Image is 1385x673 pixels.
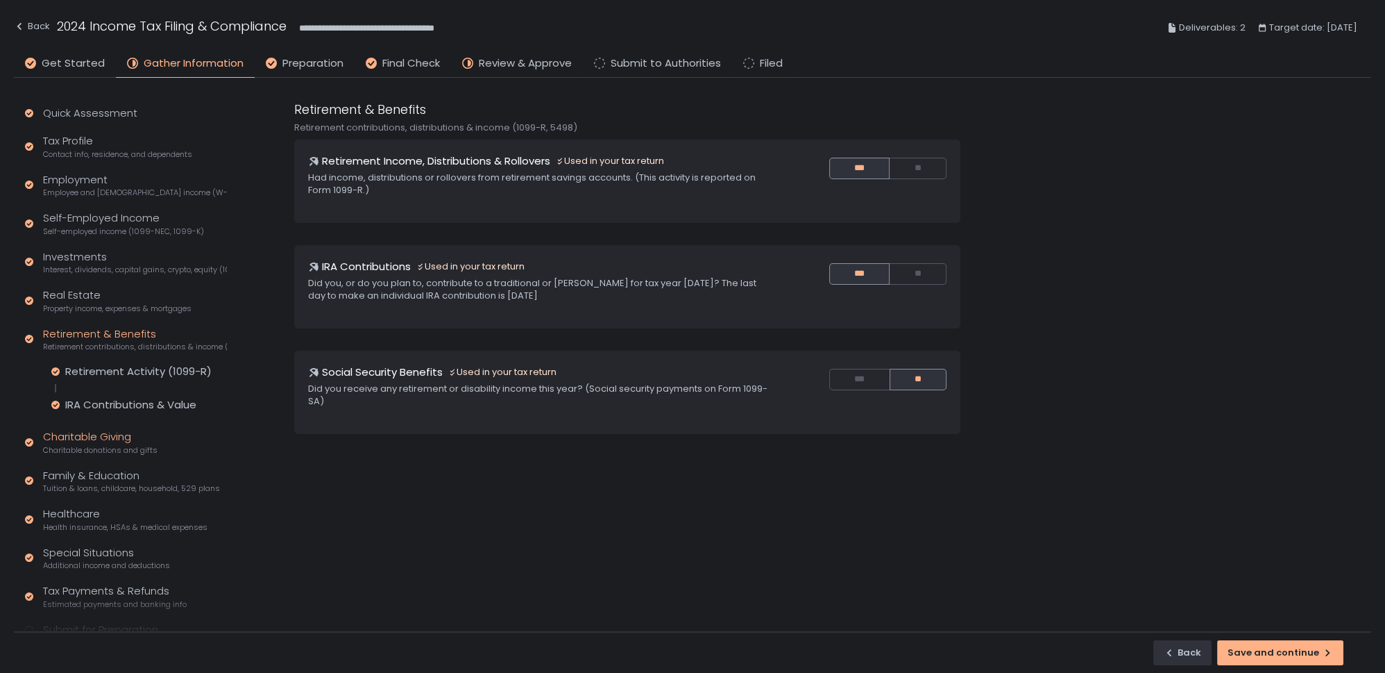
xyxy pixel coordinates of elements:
div: Used in your tax return [556,155,664,167]
span: Submit to Authorities [611,56,721,72]
button: Save and continue [1217,640,1343,665]
span: Target date: [DATE] [1269,19,1357,36]
div: Used in your tax return [416,260,525,273]
h1: IRA Contributions [322,259,411,275]
div: Retirement Activity (1099-R) [65,365,212,379]
h1: 2024 Income Tax Filing & Compliance [57,17,287,35]
div: Quick Assessment [43,106,137,122]
span: Deliverables: 2 [1179,19,1246,36]
span: Get Started [42,56,105,72]
span: Review & Approve [479,56,572,72]
div: Real Estate [43,288,192,314]
span: Employee and [DEMOGRAPHIC_DATA] income (W-2s) [43,188,227,198]
span: Preparation [282,56,343,72]
span: Contact info, residence, and dependents [43,149,192,160]
div: Tax Profile [43,133,192,160]
div: Charitable Giving [43,429,158,456]
div: Used in your tax return [448,366,556,379]
span: Gather Information [144,56,244,72]
button: Back [1153,640,1212,665]
h1: Retirement & Benefits [294,100,426,119]
span: Health insurance, HSAs & medical expenses [43,522,207,533]
h1: Retirement Income, Distributions & Rollovers [322,153,550,169]
div: Submit for Preparation [43,622,158,638]
div: Retirement & Benefits [43,326,227,353]
span: Additional income and deductions [43,560,170,571]
div: Tax Payments & Refunds [43,583,187,610]
span: Final Check [382,56,440,72]
h1: Social Security Benefits [322,365,443,381]
div: Did you receive any retirement or disability income this year? (Social security payments on Form ... [308,383,774,408]
span: Filed [760,56,783,72]
div: Back [1164,647,1201,659]
div: Family & Education [43,468,220,495]
span: Charitable donations and gifts [43,445,158,456]
div: Employment [43,172,227,199]
div: Investments [43,249,227,276]
span: Self-employed income (1099-NEC, 1099-K) [43,226,204,237]
div: Did you, or do you plan to, contribute to a traditional or [PERSON_NAME] for tax year [DATE]? The... [308,277,774,302]
span: Interest, dividends, capital gains, crypto, equity (1099s, K-1s) [43,265,227,275]
div: Had income, distributions or rollovers from retirement savings accounts. (This activity is report... [308,172,774,197]
span: Estimated payments and banking info [43,599,187,610]
span: Property income, expenses & mortgages [43,304,192,314]
div: Retirement contributions, distributions & income (1099-R, 5498) [294,122,960,134]
div: Save and continue [1227,647,1333,659]
div: Special Situations [43,545,170,572]
div: Back [14,18,50,35]
button: Back [14,17,50,40]
div: IRA Contributions & Value [65,398,196,412]
span: Retirement contributions, distributions & income (1099-R, 5498) [43,342,227,352]
span: Tuition & loans, childcare, household, 529 plans [43,483,220,494]
div: Healthcare [43,506,207,533]
div: Self-Employed Income [43,210,204,237]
